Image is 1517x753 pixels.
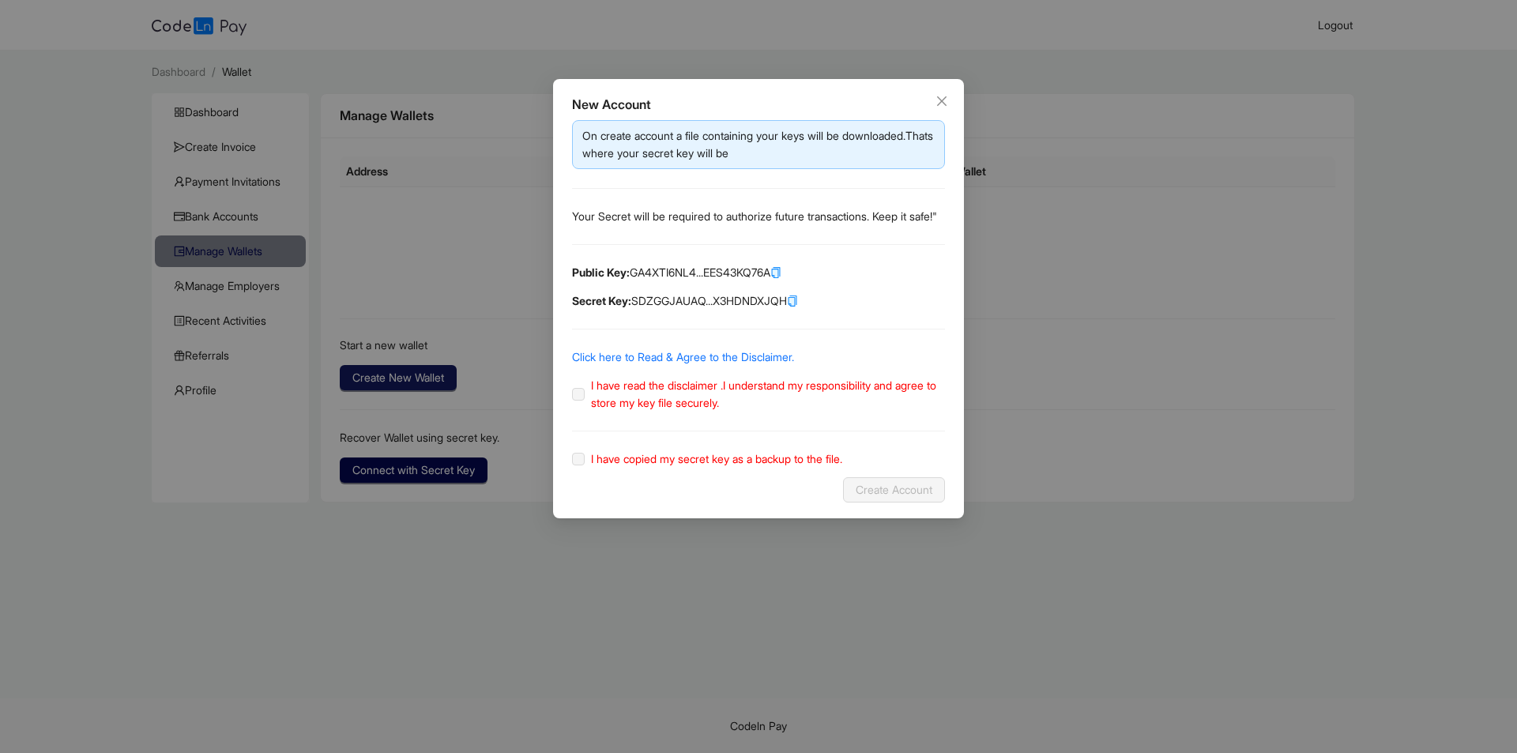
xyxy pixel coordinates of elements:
[935,95,948,107] span: close
[770,267,781,278] span: copy
[572,292,945,310] p: SDZGGJAUAQ...X3HDNDXJQH
[572,95,945,114] div: New Account
[591,452,842,465] span: I have copied my secret key as a backup to the file.
[787,296,798,307] span: copy
[591,378,936,409] span: I have read the disclaimer .I understand my responsibility and agree to store my key file securely.
[572,350,794,363] a: Click here to Read & Agree to the Disclaimer.
[572,264,945,281] p: GA4XTI6NL4...EES43KQ76A
[572,294,631,307] b: Secret Key:
[572,265,630,279] b: Public Key:
[572,208,945,225] p: Your Secret will be required to authorize future transactions. Keep it safe!"
[582,127,935,162] div: On create account a file containing your keys will be downloaded.Thats where your secret key will be
[933,92,950,110] button: Close
[843,477,945,503] button: Create Account
[856,481,932,499] span: Create Account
